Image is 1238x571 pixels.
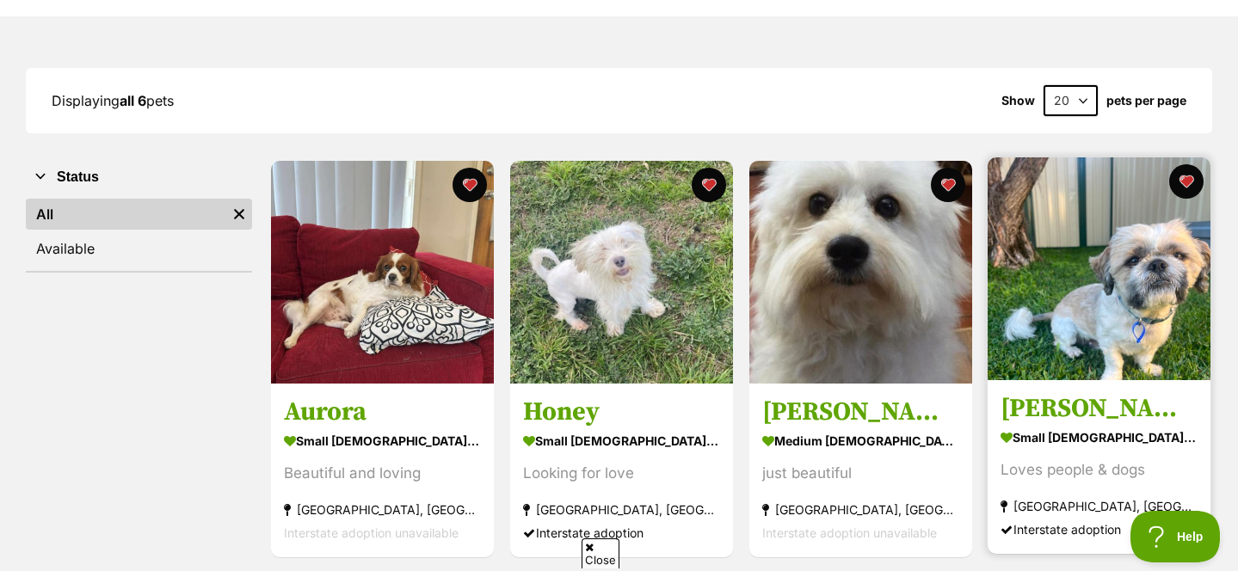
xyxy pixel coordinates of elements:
[749,161,972,384] img: Tiffany
[762,428,959,453] div: medium [DEMOGRAPHIC_DATA] Dog
[1001,94,1035,107] span: Show
[762,462,959,485] div: just beautiful
[26,195,252,271] div: Status
[1001,518,1198,541] div: Interstate adoption
[284,396,481,428] h3: Aurora
[988,379,1210,554] a: [PERSON_NAME] - [DEMOGRAPHIC_DATA] Maltese X Shih Tzu small [DEMOGRAPHIC_DATA] Dog Loves people &...
[1169,164,1204,199] button: favourite
[284,462,481,485] div: Beautiful and loving
[1130,511,1221,562] iframe: Help Scout Beacon - Open
[988,157,1210,380] img: Harry - 2 Year Old Maltese X Shih Tzu
[510,161,733,384] img: Honey
[930,168,964,202] button: favourite
[1001,425,1198,450] div: small [DEMOGRAPHIC_DATA] Dog
[523,396,720,428] h3: Honey
[1106,94,1186,107] label: pets per page
[226,199,252,230] a: Remove filter
[453,168,487,202] button: favourite
[284,525,459,540] span: Interstate adoption unavailable
[26,166,252,188] button: Status
[284,428,481,453] div: small [DEMOGRAPHIC_DATA] Dog
[749,383,972,557] a: [PERSON_NAME] medium [DEMOGRAPHIC_DATA] Dog just beautiful [GEOGRAPHIC_DATA], [GEOGRAPHIC_DATA] I...
[1001,494,1198,518] div: [GEOGRAPHIC_DATA], [GEOGRAPHIC_DATA]
[26,199,226,230] a: All
[523,428,720,453] div: small [DEMOGRAPHIC_DATA] Dog
[26,233,252,264] a: Available
[692,168,726,202] button: favourite
[582,538,619,568] span: Close
[762,525,937,540] span: Interstate adoption unavailable
[762,396,959,428] h3: [PERSON_NAME]
[284,498,481,521] div: [GEOGRAPHIC_DATA], [GEOGRAPHIC_DATA]
[1001,458,1198,482] div: Loves people & dogs
[523,498,720,521] div: [GEOGRAPHIC_DATA], [GEOGRAPHIC_DATA]
[510,383,733,557] a: Honey small [DEMOGRAPHIC_DATA] Dog Looking for love [GEOGRAPHIC_DATA], [GEOGRAPHIC_DATA] Intersta...
[271,383,494,557] a: Aurora small [DEMOGRAPHIC_DATA] Dog Beautiful and loving [GEOGRAPHIC_DATA], [GEOGRAPHIC_DATA] Int...
[271,161,494,384] img: Aurora
[523,462,720,485] div: Looking for love
[762,498,959,521] div: [GEOGRAPHIC_DATA], [GEOGRAPHIC_DATA]
[523,521,720,544] div: Interstate adoption
[120,92,146,109] strong: all 6
[1001,392,1198,425] h3: [PERSON_NAME] - [DEMOGRAPHIC_DATA] Maltese X Shih Tzu
[52,92,174,109] span: Displaying pets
